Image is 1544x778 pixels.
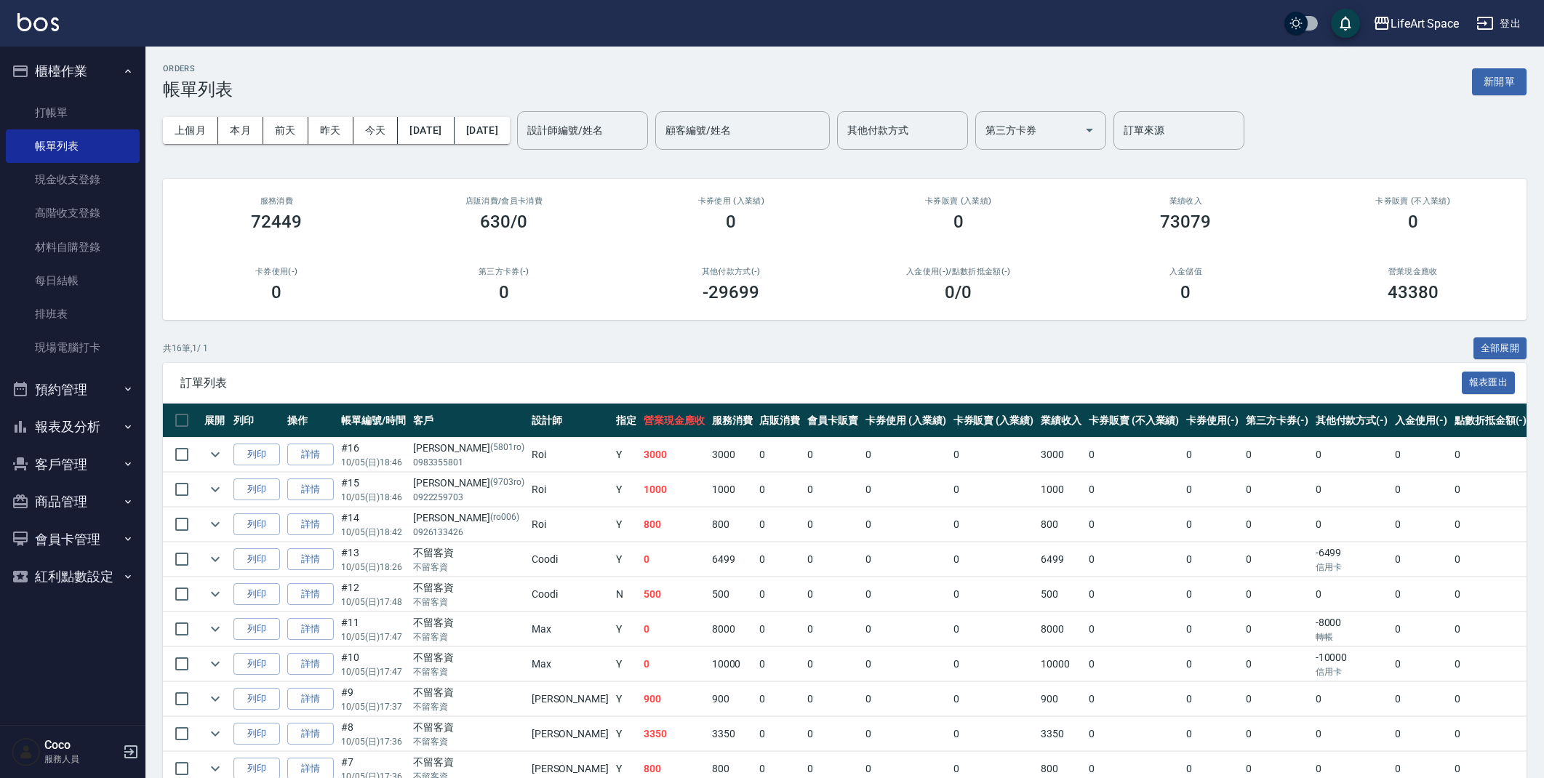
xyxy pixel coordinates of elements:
[413,456,524,469] p: 0983355801
[612,612,640,646] td: Y
[1183,508,1242,542] td: 0
[1183,717,1242,751] td: 0
[408,267,601,276] h2: 第三方卡券(-)
[1085,577,1183,611] td: 0
[6,96,140,129] a: 打帳單
[1317,196,1510,206] h2: 卡券販賣 (不入業績)
[413,735,524,748] p: 不留客資
[862,682,950,716] td: 0
[1037,473,1085,507] td: 1000
[953,212,964,232] h3: 0
[528,577,612,611] td: Coodi
[1367,9,1465,39] button: LifeArt Space
[612,473,640,507] td: Y
[708,682,756,716] td: 900
[233,653,280,675] button: 列印
[287,688,334,710] a: 詳情
[287,723,334,745] a: 詳情
[6,408,140,446] button: 報表及分析
[6,196,140,230] a: 高階收支登錄
[1312,508,1392,542] td: 0
[1391,647,1451,681] td: 0
[950,438,1038,472] td: 0
[1451,577,1531,611] td: 0
[756,647,804,681] td: 0
[409,404,528,438] th: 客戶
[950,612,1038,646] td: 0
[640,647,708,681] td: 0
[950,473,1038,507] td: 0
[1183,438,1242,472] td: 0
[1391,508,1451,542] td: 0
[862,717,950,751] td: 0
[945,282,972,302] h3: 0 /0
[1472,74,1527,88] a: 新開單
[950,508,1038,542] td: 0
[756,473,804,507] td: 0
[950,647,1038,681] td: 0
[1242,508,1312,542] td: 0
[1451,438,1531,472] td: 0
[756,717,804,751] td: 0
[1242,647,1312,681] td: 0
[163,342,208,355] p: 共 16 筆, 1 / 1
[1085,438,1183,472] td: 0
[528,508,612,542] td: Roi
[756,438,804,472] td: 0
[640,508,708,542] td: 800
[1037,682,1085,716] td: 900
[337,717,409,751] td: #8
[413,720,524,735] div: 不留客資
[1391,473,1451,507] td: 0
[163,117,218,144] button: 上個月
[233,444,280,466] button: 列印
[204,583,226,605] button: expand row
[1180,282,1191,302] h3: 0
[6,163,140,196] a: 現金收支登錄
[804,473,862,507] td: 0
[1473,337,1527,360] button: 全部展開
[490,441,524,456] p: (5801ro)
[1089,196,1282,206] h2: 業績收入
[1242,612,1312,646] td: 0
[1078,119,1101,142] button: Open
[708,612,756,646] td: 8000
[1312,612,1392,646] td: -8000
[6,52,140,90] button: 櫃檯作業
[1242,404,1312,438] th: 第三方卡券(-)
[230,404,284,438] th: 列印
[635,196,828,206] h2: 卡券使用 (入業績)
[726,212,736,232] h3: 0
[6,230,140,264] a: 材料自購登錄
[337,473,409,507] td: #15
[163,64,233,73] h2: ORDERS
[708,438,756,472] td: 3000
[413,665,524,678] p: 不留客資
[1085,508,1183,542] td: 0
[1085,612,1183,646] td: 0
[1391,717,1451,751] td: 0
[1037,404,1085,438] th: 業績收入
[1391,682,1451,716] td: 0
[233,513,280,536] button: 列印
[499,282,509,302] h3: 0
[413,595,524,609] p: 不留客資
[1312,682,1392,716] td: 0
[862,508,950,542] td: 0
[337,438,409,472] td: #16
[12,737,41,766] img: Person
[1183,542,1242,577] td: 0
[612,438,640,472] td: Y
[271,282,281,302] h3: 0
[640,682,708,716] td: 900
[1472,68,1527,95] button: 新開單
[804,577,862,611] td: 0
[708,473,756,507] td: 1000
[1451,473,1531,507] td: 0
[1037,717,1085,751] td: 3350
[413,561,524,574] p: 不留客資
[180,376,1462,390] span: 訂單列表
[1183,404,1242,438] th: 卡券使用(-)
[1391,15,1459,33] div: LifeArt Space
[44,738,119,753] h5: Coco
